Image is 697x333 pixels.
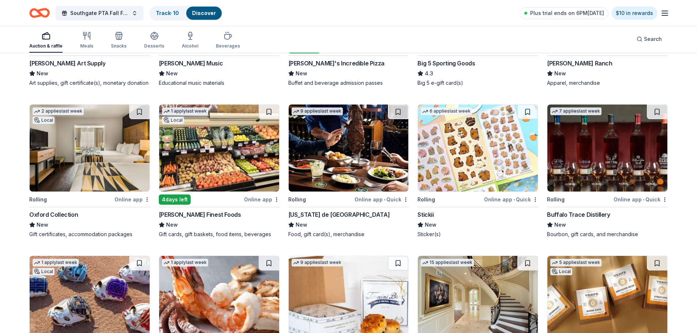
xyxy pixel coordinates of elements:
a: Image for Texas de Brazil9 applieslast weekRollingOnline app•Quick[US_STATE] de [GEOGRAPHIC_DATA]... [288,104,409,238]
div: Online app Quick [355,195,409,204]
span: New [554,220,566,229]
div: 9 applies last week [292,259,343,266]
div: Buffalo Trace Distillery [547,210,610,219]
div: 9 applies last week [292,107,343,115]
div: Big 5 Sporting Goods [417,59,475,68]
img: Image for Stickii [418,105,538,192]
button: Auction & raffle [29,29,63,53]
span: New [296,69,307,78]
div: 1 apply last week [162,107,208,115]
div: Online app Quick [484,195,538,204]
div: Buffet and beverage admission passes [288,79,409,87]
div: Rolling [547,195,565,204]
div: Auction & raffle [29,43,63,49]
span: • [513,197,515,203]
span: New [296,220,307,229]
div: [PERSON_NAME] Finest Foods [159,210,241,219]
span: Search [644,35,662,43]
button: Track· 10Discover [149,6,222,20]
div: 15 applies last week [421,259,474,266]
a: Track· 10 [156,10,179,16]
div: Educational music materials [159,79,280,87]
div: Sticker(s) [417,231,538,238]
span: New [554,69,566,78]
span: • [643,197,644,203]
a: Plus trial ends on 6PM[DATE] [520,7,608,19]
div: Rolling [417,195,435,204]
span: New [37,220,48,229]
div: [PERSON_NAME] Art Supply [29,59,105,68]
div: 6 applies last week [421,107,472,115]
div: Alcohol [182,43,198,49]
div: Art supplies, gift certificate(s), monetary donation [29,79,150,87]
div: Online app [244,195,280,204]
span: New [166,69,178,78]
a: Image for Stickii6 applieslast weekRollingOnline app•QuickStickiiNewSticker(s) [417,104,538,238]
div: Online app Quick [614,195,668,204]
div: Local [33,117,55,124]
img: Image for Texas de Brazil [289,105,409,192]
a: $10 in rewards [611,7,657,20]
div: 1 apply last week [162,259,208,266]
div: Stickii [417,210,434,219]
div: Local [33,268,55,275]
button: Desserts [144,29,164,53]
div: Bourbon, gift cards, and merchandise [547,231,668,238]
div: Online app [115,195,150,204]
div: Snacks [111,43,127,49]
div: Desserts [144,43,164,49]
div: [PERSON_NAME] Music [159,59,223,68]
span: New [37,69,48,78]
div: Local [550,268,572,275]
div: Gift cards, gift baskets, food items, beverages [159,231,280,238]
div: 4 days left [159,194,191,205]
div: Apparel, merchandise [547,79,668,87]
a: Image for Jensen’s Finest Foods1 applylast weekLocal4days leftOnline app[PERSON_NAME] Finest Food... [159,104,280,238]
div: 5 applies last week [550,259,602,266]
img: Image for Jensen’s Finest Foods [159,105,279,192]
div: [PERSON_NAME]'s Incredible Pizza [288,59,385,68]
button: Search [631,32,668,46]
div: Rolling [29,195,47,204]
div: Big 5 e-gift card(s) [417,79,538,87]
div: [US_STATE] de [GEOGRAPHIC_DATA] [288,210,390,219]
button: Southgate PTA Fall Festival [56,6,143,20]
div: 7 applies last week [550,107,602,115]
span: Plus trial ends on 6PM[DATE] [530,9,604,18]
div: Meals [80,43,93,49]
span: Southgate PTA Fall Festival [70,9,129,18]
div: Food, gift card(s), merchandise [288,231,409,238]
div: [PERSON_NAME] Ranch [547,59,612,68]
div: 2 applies last week [33,107,84,115]
a: Image for Buffalo Trace Distillery7 applieslast weekRollingOnline app•QuickBuffalo Trace Distille... [547,104,668,238]
span: 4.3 [425,69,433,78]
span: New [166,220,178,229]
button: Beverages [216,29,240,53]
img: Image for Oxford Collection [30,105,150,192]
button: Meals [80,29,93,53]
div: Rolling [288,195,306,204]
span: New [425,220,436,229]
button: Snacks [111,29,127,53]
span: • [384,197,385,203]
div: Gift certificates, accommodation packages [29,231,150,238]
button: Alcohol [182,29,198,53]
a: Discover [192,10,216,16]
div: Local [162,117,184,124]
a: Image for Oxford Collection2 applieslast weekLocalRollingOnline appOxford CollectionNewGift certi... [29,104,150,238]
div: Oxford Collection [29,210,78,219]
a: Home [29,4,50,22]
div: Beverages [216,43,240,49]
div: 1 apply last week [33,259,79,266]
img: Image for Buffalo Trace Distillery [547,105,667,192]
